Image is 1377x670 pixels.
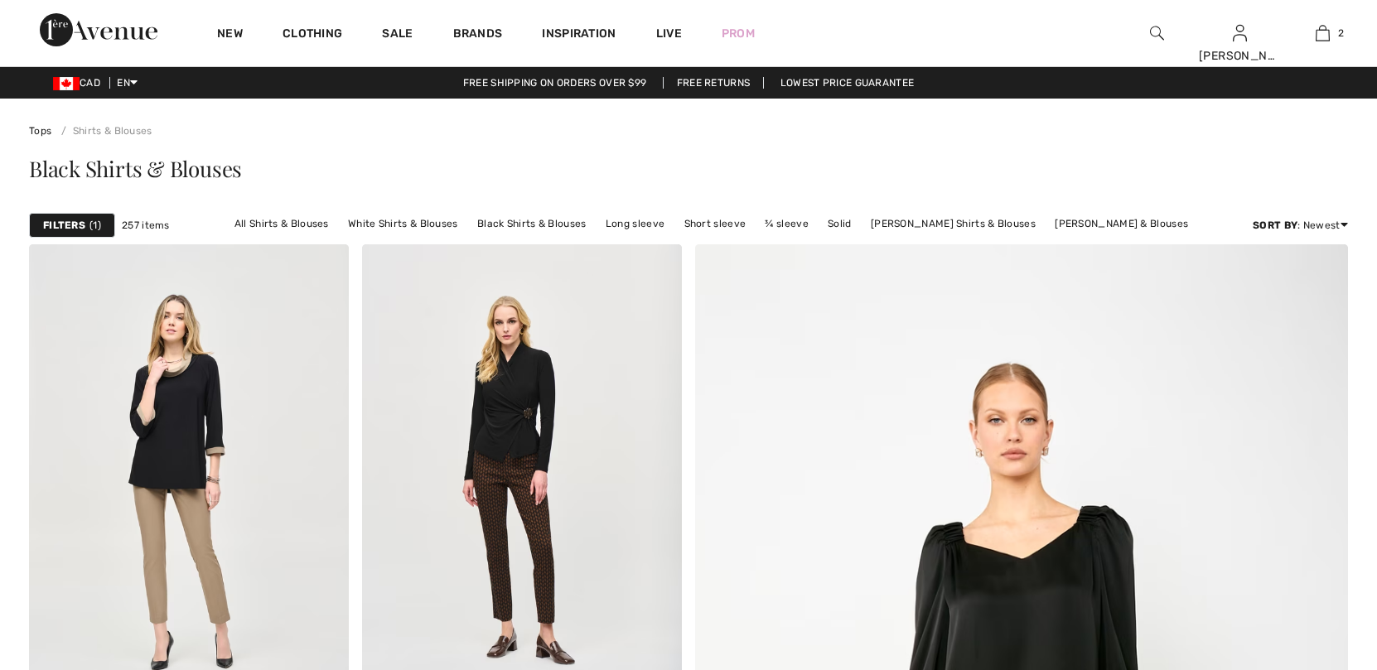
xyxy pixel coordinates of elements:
[656,25,682,42] a: Live
[217,27,243,44] a: New
[53,77,107,89] span: CAD
[43,218,85,233] strong: Filters
[663,77,765,89] a: Free Returns
[542,27,616,44] span: Inspiration
[1271,546,1360,587] iframe: Opens a widget where you can find more information
[767,77,928,89] a: Lowest Price Guarantee
[597,213,673,234] a: Long sleeve
[55,125,152,137] a: Shirts & Blouses
[756,213,816,234] a: ¾ sleeve
[1233,23,1247,43] img: My Info
[676,213,755,234] a: Short sleeve
[453,27,503,44] a: Brands
[1253,218,1348,233] div: : Newest
[450,77,660,89] a: Free shipping on orders over $99
[469,213,595,234] a: Black Shirts & Blouses
[722,25,755,42] a: Prom
[1338,26,1344,41] span: 2
[122,218,170,233] span: 257 items
[89,218,101,233] span: 1
[117,77,138,89] span: EN
[53,77,80,90] img: Canadian Dollar
[1046,213,1196,234] a: [PERSON_NAME] & Blouses
[382,27,413,44] a: Sale
[819,213,860,234] a: Solid
[862,213,1044,234] a: [PERSON_NAME] Shirts & Blouses
[1253,219,1297,231] strong: Sort By
[1316,23,1330,43] img: My Bag
[1282,23,1363,43] a: 2
[226,213,337,234] a: All Shirts & Blouses
[1199,47,1280,65] div: [PERSON_NAME]
[283,27,342,44] a: Clothing
[340,213,466,234] a: White Shirts & Blouses
[29,125,51,137] a: Tops
[40,13,157,46] img: 1ère Avenue
[1233,25,1247,41] a: Sign In
[29,154,242,183] span: Black Shirts & Blouses
[1150,23,1164,43] img: search the website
